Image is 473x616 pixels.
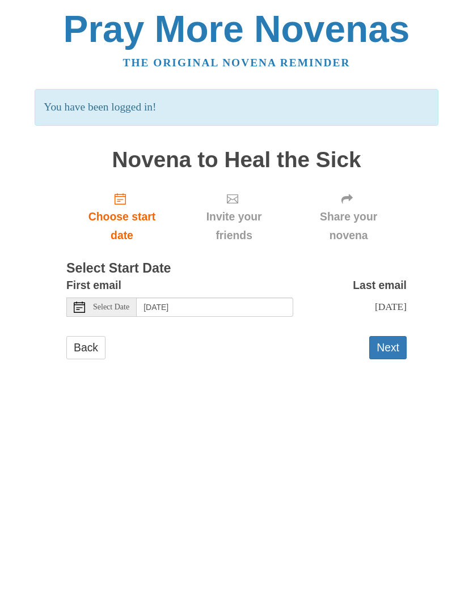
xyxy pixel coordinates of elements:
a: Choose start date [66,183,178,250]
label: Last email [353,276,407,295]
span: Select Date [93,303,129,311]
span: Choose start date [78,207,166,245]
span: Share your novena [302,207,395,245]
span: [DATE] [375,301,407,312]
button: Next [369,336,407,359]
a: Pray More Novenas [64,8,410,50]
label: First email [66,276,121,295]
a: The original novena reminder [123,57,350,69]
p: You have been logged in! [35,89,438,126]
div: Click "Next" to confirm your start date first. [290,183,407,250]
h1: Novena to Heal the Sick [66,148,407,172]
h3: Select Start Date [66,261,407,276]
a: Back [66,336,105,359]
span: Invite your friends [189,207,279,245]
div: Click "Next" to confirm your start date first. [178,183,290,250]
